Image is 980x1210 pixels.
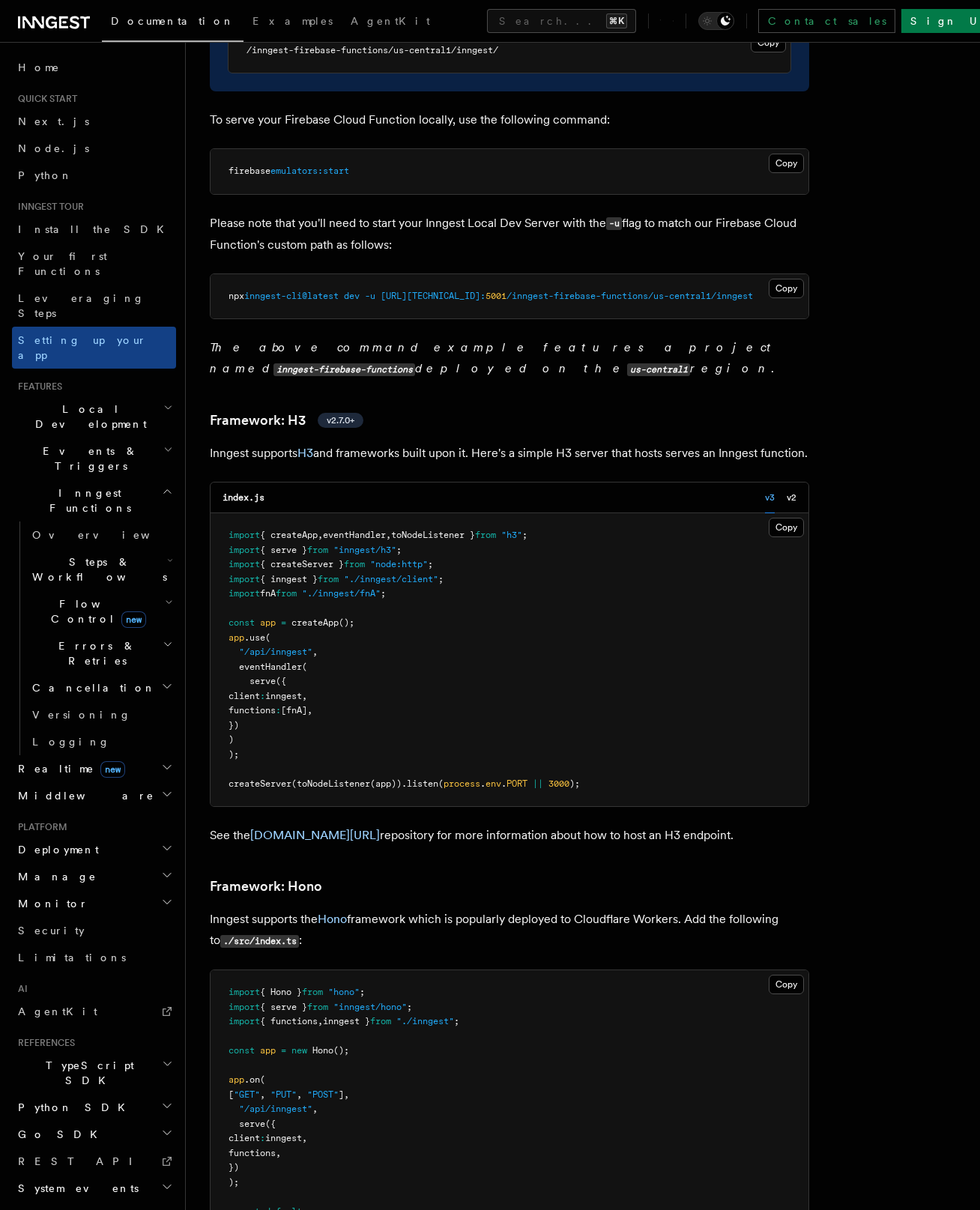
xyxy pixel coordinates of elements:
span: { functions [260,1016,318,1026]
span: -u [365,291,375,301]
span: PORT [506,778,527,789]
button: Errors & Retries [26,632,176,674]
span: : [260,691,265,701]
span: ; [522,530,527,540]
span: createServer [229,778,291,789]
span: ({ [265,1119,276,1129]
span: import [229,559,260,569]
a: AgentKit [342,4,439,40]
span: .on [244,1074,260,1085]
span: ); [229,1177,239,1188]
span: Install the SDK [18,223,173,235]
span: Security [18,925,85,937]
code: ./src/index.ts [220,935,299,948]
span: ({ [276,676,286,686]
span: from [318,574,339,584]
span: , [344,1089,349,1100]
a: Documentation [102,4,244,42]
span: , [307,705,312,716]
button: System events [12,1175,176,1202]
a: Limitations [12,944,176,971]
span: Platform [12,821,67,833]
span: Setting up your app [18,334,147,361]
span: Realtime [12,761,125,776]
span: Steps & Workflows [26,554,167,584]
span: "/api/inngest" [239,1104,312,1114]
span: inngest [265,1133,302,1143]
span: const [229,1045,255,1056]
span: ); [569,778,580,789]
span: from [307,1002,328,1012]
span: . [480,778,486,789]
span: Middleware [12,788,154,803]
span: Home [18,60,60,75]
span: [URL][TECHNICAL_ID]: [381,291,486,301]
span: { createApp [260,530,318,540]
span: , [302,691,307,701]
span: Logging [32,736,110,748]
span: ; [381,588,386,599]
a: [DOMAIN_NAME][URL] [250,828,380,842]
a: Examples [244,4,342,40]
a: Overview [26,521,176,548]
span: .use [244,632,265,643]
span: from [276,588,297,599]
span: eventHandler [239,662,302,672]
span: Limitations [18,952,126,964]
a: Setting up your app [12,327,176,369]
span: ( [291,778,297,789]
span: app [229,1074,244,1085]
span: import [229,574,260,584]
span: "PUT" [270,1089,297,1100]
span: Documentation [111,15,235,27]
span: eventHandler [323,530,386,540]
span: Examples [252,15,333,27]
span: import [229,987,260,997]
button: v3 [765,483,775,513]
span: , [276,1148,281,1158]
a: Framework: Hono [210,876,322,897]
span: dev [344,291,360,301]
span: . [501,778,506,789]
button: Toggle dark mode [698,12,734,30]
span: new [121,611,146,628]
code: inngest-firebase-functions [273,363,415,376]
p: . [210,337,809,380]
span: "node:http" [370,559,428,569]
span: new [100,761,125,778]
button: Copy [769,154,804,173]
span: process [444,778,480,789]
button: Cancellation [26,674,176,701]
span: functions [229,705,276,716]
span: , [318,1016,323,1026]
span: import [229,1016,260,1026]
code: us-central1 [627,363,690,376]
span: AgentKit [351,15,430,27]
span: { createServer } [260,559,344,569]
a: Logging [26,728,176,755]
span: , [312,1104,318,1114]
span: Inngest tour [12,201,84,213]
div: Inngest Functions [12,521,176,755]
span: Leveraging Steps [18,292,145,319]
a: Hono [318,912,347,926]
span: from [307,545,328,555]
p: To serve your Firebase Cloud Function locally, use the following command: [210,109,809,130]
span: ( [260,1074,265,1085]
button: Python SDK [12,1094,176,1121]
span: Your first Functions [18,250,107,277]
span: Local Development [12,402,163,432]
p: See the repository for more information about how to host an H3 endpoint. [210,825,809,846]
span: { serve } [260,545,307,555]
a: Contact sales [758,9,895,33]
button: Copy [769,279,804,298]
span: "./inngest/client" [344,574,438,584]
span: Go SDK [12,1127,106,1142]
em: The above command example features a project named deployed on the region [210,340,778,375]
span: inngest [265,691,302,701]
p: Inngest supports and frameworks built upon it. Here's a simple H3 server that hosts serves an Inn... [210,443,809,464]
span: toNodeListener [297,778,370,789]
code: /inngest-firebase-functions/us-central1/inngest/ [246,45,498,55]
button: Flow Controlnew [26,590,176,632]
span: , [260,1089,265,1100]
